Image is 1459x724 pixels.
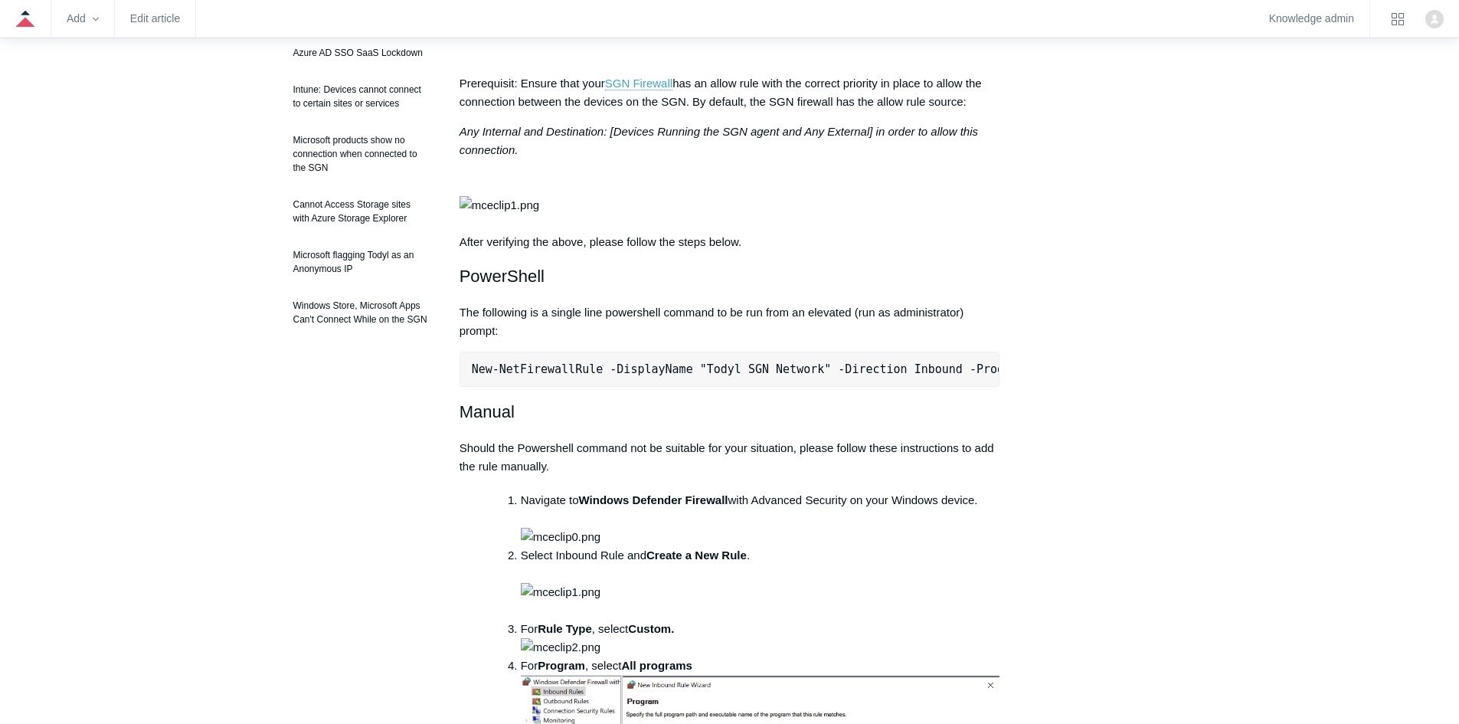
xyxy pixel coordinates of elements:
zd-hc-trigger: Add [67,15,99,23]
a: Knowledge admin [1269,15,1354,23]
li: Select Inbound Rule and . [521,546,1000,620]
img: mceclip1.png [521,583,600,601]
strong: Custom. [628,622,674,635]
h2: PowerShell [460,263,1000,290]
zd-hc-trigger: Click your profile icon to open the profile menu [1425,10,1444,28]
em: Any Internal and Destination: [Devices Running the SGN agent and Any External] in order to allow ... [460,125,978,156]
img: mceclip1.png [460,196,539,215]
img: mceclip0.png [521,528,600,546]
img: user avatar [1425,10,1444,28]
a: Microsoft flagging Todyl as an Anonymous IP [286,241,437,283]
strong: Create a New Rule [646,549,747,562]
a: SGN Firewall [605,77,672,90]
a: Intune: Devices cannot connect to certain sites or services [286,75,437,118]
h2: Manual [460,398,1000,425]
li: For , select [521,620,1000,657]
a: Azure AD SSO SaaS Lockdown [286,38,437,67]
p: Prerequisit: Ensure that your has an allow rule with the correct priority in place to allow the c... [460,74,1000,111]
p: Should the Powershell command not be suitable for your situation, please follow these instruction... [460,439,1000,476]
p: After verifying the above, please follow the steps below. [460,123,1000,251]
a: Edit article [130,15,180,23]
li: Navigate to with Advanced Security on your Windows device. [521,491,1000,546]
strong: All programs [621,659,692,672]
strong: Rule Type [538,622,592,635]
strong: Windows Defender Firewall [579,493,728,506]
img: mceclip2.png [521,638,600,657]
a: Microsoft products show no connection when connected to the SGN [286,126,437,182]
a: Cannot Access Storage sites with Azure Storage Explorer [286,190,437,233]
pre: New-NetFirewallRule -DisplayName "Todyl SGN Network" -Direction Inbound -Program Any -LocalAddres... [460,352,1000,387]
p: The following is a single line powershell command to be run from an elevated (run as administrato... [460,303,1000,340]
strong: Program [538,659,585,672]
a: Windows Store, Microsoft Apps Can't Connect While on the SGN [286,291,437,334]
